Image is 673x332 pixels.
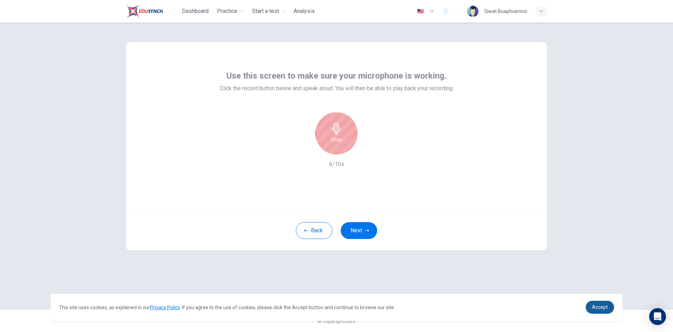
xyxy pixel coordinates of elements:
[214,5,246,18] button: Practice
[649,308,666,325] div: Open Intercom Messenger
[126,4,179,18] a: Train Test logo
[50,294,623,321] div: cookieconsent
[150,305,180,310] a: Privacy Policy
[341,222,377,239] button: Next
[592,304,608,310] span: Accept
[179,5,211,18] button: Dashboard
[59,305,395,310] span: This site uses cookies, as explained in our . If you agree to the use of cookies, please click th...
[252,7,279,15] span: Start a test
[294,7,315,15] span: Analysis
[296,222,332,239] button: Back
[467,6,478,17] img: Profile picture
[329,160,344,168] h6: 6/10s
[331,135,342,144] h6: Stop
[315,112,358,154] button: Stop
[217,7,237,15] span: Practice
[249,5,288,18] button: Start a test
[220,84,454,93] span: Click the record button below and speak aloud. You will then be able to play back your recording.
[182,7,209,15] span: Dashboard
[291,5,318,18] button: Analysis
[126,4,163,18] img: Train Test logo
[226,70,447,81] span: Use this screen to make sure your microphone is working.
[586,301,614,314] a: dismiss cookie message
[318,318,355,324] span: © Copyright 2025
[416,9,425,14] img: en
[484,7,527,15] div: Siwat Buaphuennoi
